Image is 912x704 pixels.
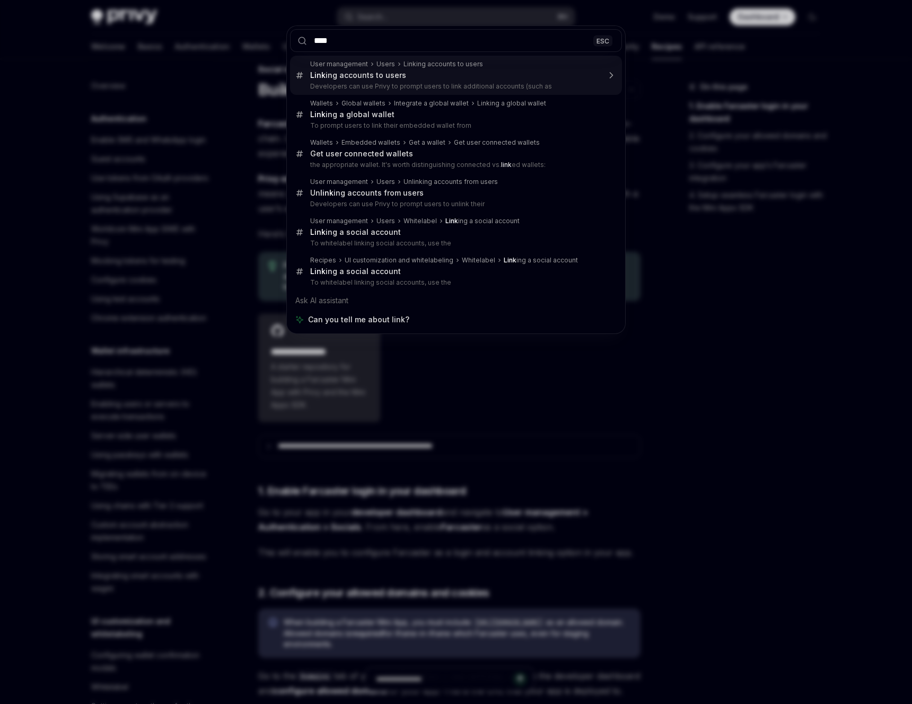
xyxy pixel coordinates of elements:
[504,256,516,264] b: Link
[310,161,600,169] p: the appropriate wallet. It's worth distinguishing connected vs. ed wallets:
[310,82,600,91] p: Developers can use Privy to prompt users to link additional accounts (such as
[462,256,495,265] div: Whitelabel
[310,278,600,287] p: To whitelabel linking social accounts, use the
[320,188,334,197] b: link
[477,99,546,108] div: Linking a global wallet
[376,217,395,225] div: Users
[310,188,424,198] div: Un ing accounts from users
[310,121,600,130] p: To prompt users to link their embedded wallet from
[310,227,326,236] b: Link
[310,217,368,225] div: User management
[504,256,578,265] div: ing a social account
[308,314,409,325] span: Can you tell me about link?
[593,35,612,46] div: ESC
[310,267,326,276] b: Link
[310,71,326,80] b: Link
[376,178,395,186] div: Users
[376,60,395,68] div: Users
[310,178,368,186] div: User management
[341,99,385,108] div: Global wallets
[404,178,498,186] div: Unlinking accounts from users
[409,138,445,147] div: Get a wallet
[445,217,458,225] b: Link
[310,138,333,147] div: Wallets
[404,217,437,225] div: Whitelabel
[310,239,600,248] p: To whitelabel linking social accounts, use the
[310,110,326,119] b: Link
[310,200,600,208] p: Developers can use Privy to prompt users to unlink their
[345,256,453,265] div: UI customization and whitelabeling
[454,138,540,147] div: Get user connected wallets
[310,149,413,159] div: Get user connected wallets
[310,267,401,276] div: ing a social account
[310,110,394,119] div: ing a global wallet
[310,71,406,80] div: ing accounts to users
[310,256,336,265] div: Recipes
[341,138,400,147] div: Embedded wallets
[290,291,622,310] div: Ask AI assistant
[394,99,469,108] div: Integrate a global wallet
[310,99,333,108] div: Wallets
[310,60,368,68] div: User management
[445,217,520,225] div: ing a social account
[310,227,401,237] div: ing a social account
[404,60,483,68] div: Linking accounts to users
[501,161,512,169] b: link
